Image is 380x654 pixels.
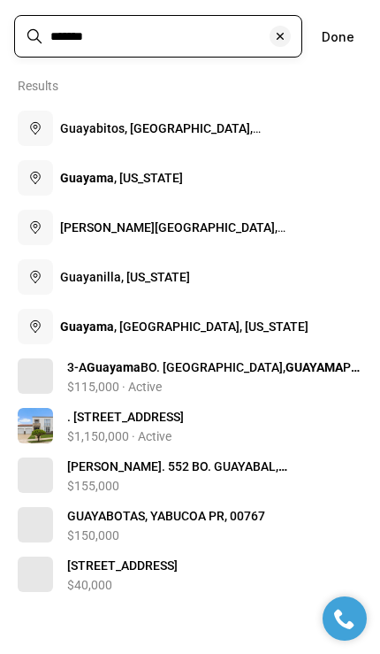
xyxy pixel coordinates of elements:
[67,479,119,493] p: $155,000
[270,16,301,57] button: Clear search input
[87,360,141,374] b: Guayama
[67,360,361,392] span: 3-A BO. [GEOGRAPHIC_DATA], PR, 00784
[67,558,178,573] span: [STREET_ADDRESS]
[60,220,306,252] span: [PERSON_NAME][GEOGRAPHIC_DATA], [GEOGRAPHIC_DATA], [GEOGRAPHIC_DATA]
[11,302,369,351] button: Guayama, [GEOGRAPHIC_DATA], [US_STATE]
[11,401,369,450] a: View details: . GUAYABO ST #13
[67,459,300,491] span: [PERSON_NAME]. 552 BO. GUAYABAL, [PERSON_NAME] [PERSON_NAME], 00795
[11,203,369,252] button: [PERSON_NAME][GEOGRAPHIC_DATA], [GEOGRAPHIC_DATA], [GEOGRAPHIC_DATA]
[11,104,369,153] button: Guayabitos, [GEOGRAPHIC_DATA], [GEOGRAPHIC_DATA]
[11,252,369,302] button: Guayanilla, [US_STATE]
[18,79,58,93] p: Results
[60,270,190,284] span: Guayanilla, [US_STATE]
[67,509,265,523] span: GUAYABOTAS, YABUCOA PR, 00767
[67,410,184,424] span: . [STREET_ADDRESS]
[67,429,171,443] p: $1,150,000 · Active
[60,319,114,334] b: Guayama
[60,171,183,185] span: , [US_STATE]
[285,360,343,374] b: GUAYAMA
[60,171,114,185] b: Guayama
[11,550,369,599] a: View details: 9 CALLE GUAYACAN
[11,500,369,550] a: View details: GUAYABOTAS
[11,450,369,500] a: View details: Carr. 552 BO. GUAYABAL
[309,15,366,58] button: Done
[11,351,369,401] a: View details: 3-A Guayama BO. JOBOS
[67,528,119,542] p: $150,000
[60,121,261,153] span: Guayabitos, [GEOGRAPHIC_DATA], [GEOGRAPHIC_DATA]
[60,319,308,334] span: , [GEOGRAPHIC_DATA], [US_STATE]
[67,578,112,592] p: $40,000
[67,380,162,394] p: $115,000 · Active
[11,153,369,203] button: Guayama, [US_STATE]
